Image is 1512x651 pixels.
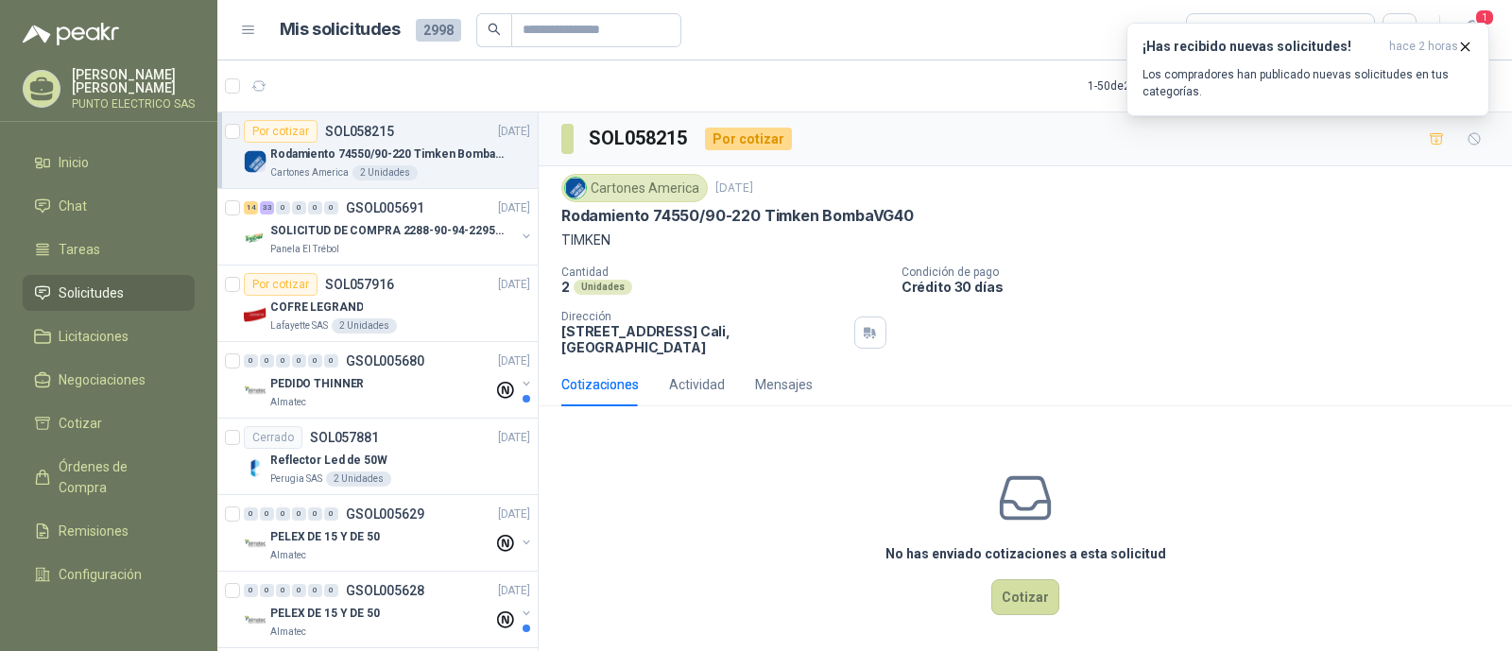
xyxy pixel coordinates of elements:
a: Inicio [23,145,195,180]
p: GSOL005691 [346,201,424,214]
span: Remisiones [59,521,129,541]
p: [STREET_ADDRESS] Cali , [GEOGRAPHIC_DATA] [561,323,847,355]
img: Company Logo [244,303,266,326]
span: Órdenes de Compra [59,456,177,498]
p: Lafayette SAS [270,318,328,334]
div: 0 [308,354,322,368]
p: SOL057881 [310,431,379,444]
span: hace 2 horas [1389,39,1458,55]
div: 0 [292,584,306,597]
a: Configuración [23,557,195,592]
img: Company Logo [244,533,266,556]
div: 0 [308,507,322,521]
span: search [488,23,501,36]
div: 0 [260,507,274,521]
div: 0 [276,201,290,214]
span: Negociaciones [59,369,146,390]
div: Mensajes [755,374,813,395]
p: Reflector Led de 50W [270,452,387,470]
div: Cotizaciones [561,374,639,395]
div: 2 Unidades [332,318,397,334]
img: Company Logo [244,380,266,403]
div: 0 [324,507,338,521]
a: Por cotizarSOL058215[DATE] Company LogoRodamiento 74550/90-220 Timken BombaVG40Cartones America2 ... [217,112,538,189]
a: 0 0 0 0 0 0 GSOL005629[DATE] Company LogoPELEX DE 15 Y DE 50Almatec [244,503,534,563]
p: COFRE LEGRAND [270,299,363,317]
div: 0 [308,584,322,597]
a: Cotizar [23,405,195,441]
a: Órdenes de Compra [23,449,195,505]
a: 14 33 0 0 0 0 GSOL005691[DATE] Company LogoSOLICITUD DE COMPRA 2288-90-94-2295-96-2301-02-04Panel... [244,197,534,257]
div: 0 [292,354,306,368]
div: Cartones America [561,174,708,202]
p: Rodamiento 74550/90-220 Timken BombaVG40 [270,146,506,163]
div: 0 [324,201,338,214]
p: [DATE] [498,582,530,600]
span: 2998 [416,19,461,42]
div: Por cotizar [244,120,318,143]
button: ¡Has recibido nuevas solicitudes!hace 2 horas Los compradores han publicado nuevas solicitudes en... [1126,23,1489,116]
span: Cotizar [59,413,102,434]
h1: Mis solicitudes [280,16,401,43]
div: 0 [244,354,258,368]
p: Cantidad [561,266,886,279]
div: 0 [260,584,274,597]
img: Company Logo [244,227,266,249]
div: 2 Unidades [352,165,418,180]
div: 0 [292,507,306,521]
button: Cotizar [991,579,1059,615]
p: [DATE] [498,123,530,141]
div: 14 [244,201,258,214]
p: GSOL005628 [346,584,424,597]
p: Rodamiento 74550/90-220 Timken BombaVG40 [561,206,914,226]
p: PUNTO ELECTRICO SAS [72,98,195,110]
p: Panela El Trébol [270,242,339,257]
span: 1 [1474,9,1495,26]
a: CerradoSOL057881[DATE] Company LogoReflector Led de 50WPerugia SAS2 Unidades [217,419,538,495]
div: 0 [324,584,338,597]
div: Por cotizar [705,128,792,150]
p: [DATE] [498,276,530,294]
p: 2 [561,279,570,295]
p: PEDIDO THINNER [270,375,364,393]
a: Tareas [23,231,195,267]
div: Cerrado [244,426,302,449]
a: 0 0 0 0 0 0 GSOL005628[DATE] Company LogoPELEX DE 15 Y DE 50Almatec [244,579,534,640]
div: 2 Unidades [326,471,391,487]
div: 0 [324,354,338,368]
p: Crédito 30 días [902,279,1504,295]
div: Unidades [574,280,632,295]
p: Almatec [270,625,306,640]
div: Todas [1198,20,1238,41]
a: Remisiones [23,513,195,549]
div: 1 - 50 de 2608 [1088,71,1211,101]
a: Manuales y ayuda [23,600,195,636]
div: Actividad [669,374,725,395]
p: Condición de pago [902,266,1504,279]
a: Negociaciones [23,362,195,398]
div: 0 [260,354,274,368]
div: 0 [276,507,290,521]
img: Company Logo [565,178,586,198]
span: Tareas [59,239,100,260]
p: PELEX DE 15 Y DE 50 [270,605,380,623]
img: Company Logo [244,150,266,173]
a: Solicitudes [23,275,195,311]
p: GSOL005629 [346,507,424,521]
span: Licitaciones [59,326,129,347]
span: Solicitudes [59,283,124,303]
span: Chat [59,196,87,216]
p: Perugia SAS [270,471,322,487]
p: [DATE] [498,352,530,370]
div: 0 [276,354,290,368]
img: Logo peakr [23,23,119,45]
p: Cartones America [270,165,349,180]
div: 0 [292,201,306,214]
p: SOL058215 [325,125,394,138]
img: Company Logo [244,609,266,632]
div: Por cotizar [244,273,318,296]
button: 1 [1455,13,1489,47]
div: 0 [244,584,258,597]
p: Almatec [270,548,306,563]
span: Configuración [59,564,142,585]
